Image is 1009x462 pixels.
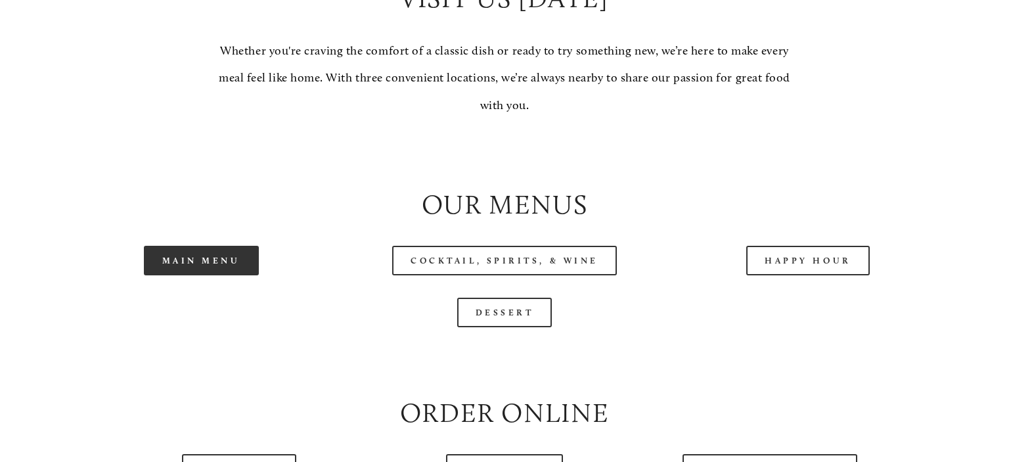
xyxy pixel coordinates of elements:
a: Cocktail, Spirits, & Wine [392,246,617,275]
a: Main Menu [144,246,259,275]
h2: Our Menus [60,186,949,223]
a: Dessert [457,298,552,327]
h2: Order Online [60,394,949,432]
a: Happy Hour [746,246,870,275]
